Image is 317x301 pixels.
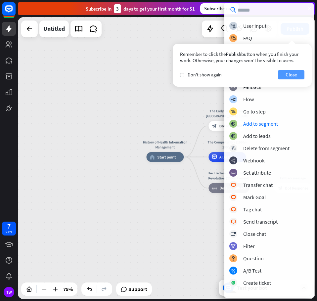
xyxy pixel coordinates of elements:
[143,140,187,150] div: History of Health Information Management
[243,182,273,188] div: Transfer chat
[231,220,236,224] i: block_livechat
[231,183,236,187] i: block_livechat
[243,133,271,139] div: Add to leads
[243,169,271,176] div: Set attribute
[231,158,236,163] i: webhooks
[200,3,239,14] div: Subscribe now
[231,146,236,150] i: block_delete_from_segment
[6,229,12,234] div: days
[231,134,236,138] i: block_add_to_segment
[231,24,236,28] i: block_user_input
[243,292,270,298] div: Add contact
[188,72,222,78] span: Don't show again
[150,154,155,159] i: home_2
[219,186,246,191] span: Default fallback
[2,222,16,236] a: 7 days
[128,284,147,294] span: Support
[243,96,254,103] div: Flow
[278,70,304,79] button: Close
[205,108,249,118] div: The Early Days (Ancient [GEOGRAPHIC_DATA]-1960s)
[231,207,236,212] i: block_livechat
[243,35,252,41] div: FAQ
[243,267,261,274] div: A/B Test
[205,171,253,181] div: The Electronic Health Record Revolution (2000s-Present)
[43,21,65,37] div: Untitled
[243,194,266,200] div: Mark Goal
[243,231,266,237] div: Close chat
[243,279,271,286] div: Create ticket
[7,223,11,229] div: 7
[86,4,195,13] div: Subscribe in days to get your first month for $1
[205,140,249,150] div: The Computer Era (1960s-1990s)
[231,109,236,114] i: block_goto
[243,108,266,115] div: Go to step
[231,97,236,102] i: builder_tree
[158,154,176,159] span: Start point
[243,120,278,127] div: Add to segment
[231,122,236,126] i: block_add_to_segment
[212,123,217,128] i: block_bot_response
[219,123,243,128] span: Bot Response
[243,157,265,164] div: Webhook
[231,85,236,89] i: block_fallback
[114,4,121,13] div: 3
[212,186,217,191] i: block_fallback
[231,195,236,199] i: block_livechat
[243,84,261,90] div: Fallback
[219,154,234,159] span: AI Assist
[61,284,75,294] div: 75%
[231,269,236,273] i: block_ab_testing
[243,218,278,225] div: Send transcript
[243,255,264,262] div: Question
[231,171,236,175] i: block_set_attribute
[231,244,236,248] i: filter
[243,22,266,29] div: User Input
[231,36,236,40] i: block_faq
[243,243,255,249] div: Filter
[231,232,236,236] i: block_close_chat
[231,256,235,261] i: block_question
[4,287,14,297] div: TW
[243,206,262,213] div: Tag chat
[180,51,304,64] div: Remember to click the button when you finish your work. Otherwise, your changes won’t be visible ...
[226,51,241,57] span: Publish
[243,145,290,151] div: Delete from segment
[5,3,25,22] button: Open LiveChat chat widget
